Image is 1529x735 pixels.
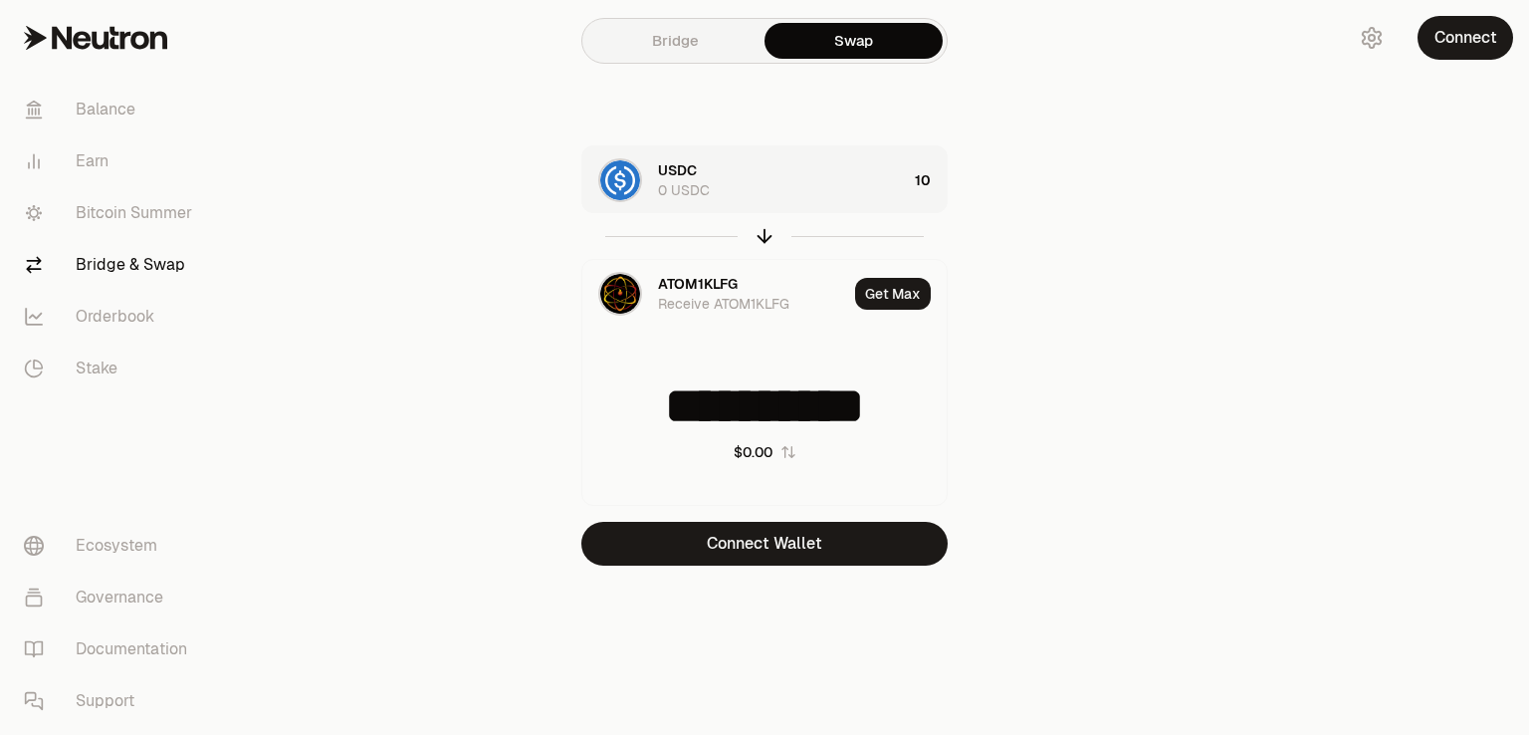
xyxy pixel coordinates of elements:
[600,274,640,314] img: ATOM1KLFG Logo
[582,260,847,328] div: ATOM1KLFG LogoATOM1KLFGReceive ATOM1KLFG
[8,572,215,623] a: Governance
[8,520,215,572] a: Ecosystem
[8,623,215,675] a: Documentation
[8,291,215,343] a: Orderbook
[1418,16,1513,60] button: Connect
[764,23,943,59] a: Swap
[8,187,215,239] a: Bitcoin Summer
[581,522,948,566] button: Connect Wallet
[658,180,710,200] div: 0 USDC
[8,675,215,727] a: Support
[658,294,789,314] div: Receive ATOM1KLFG
[658,274,738,294] div: ATOM1KLFG
[600,160,640,200] img: USDC Logo
[582,146,947,214] button: USDC LogoUSDC0 USDC10
[586,23,764,59] a: Bridge
[8,135,215,187] a: Earn
[915,146,947,214] div: 10
[734,442,796,462] button: $0.00
[8,343,215,394] a: Stake
[8,84,215,135] a: Balance
[8,239,215,291] a: Bridge & Swap
[734,442,772,462] div: $0.00
[582,146,907,214] div: USDC LogoUSDC0 USDC
[658,160,697,180] div: USDC
[855,278,931,310] button: Get Max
